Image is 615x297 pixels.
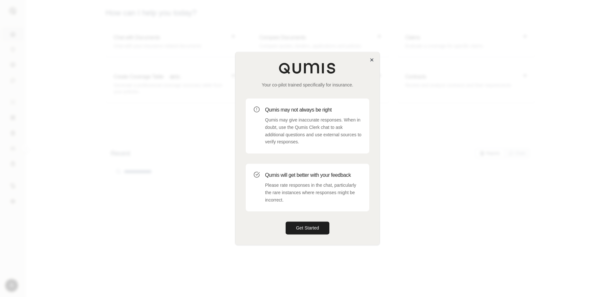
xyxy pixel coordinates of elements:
h3: Qumis may not always be right [265,106,362,114]
h3: Qumis will get better with your feedback [265,171,362,179]
p: Qumis may give inaccurate responses. When in doubt, use the Qumis Clerk chat to ask additional qu... [265,116,362,146]
p: Your co-pilot trained specifically for insurance. [246,82,369,88]
img: Qumis Logo [279,62,336,74]
p: Please rate responses in the chat, particularly the rare instances where responses might be incor... [265,182,362,203]
button: Get Started [286,222,329,235]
